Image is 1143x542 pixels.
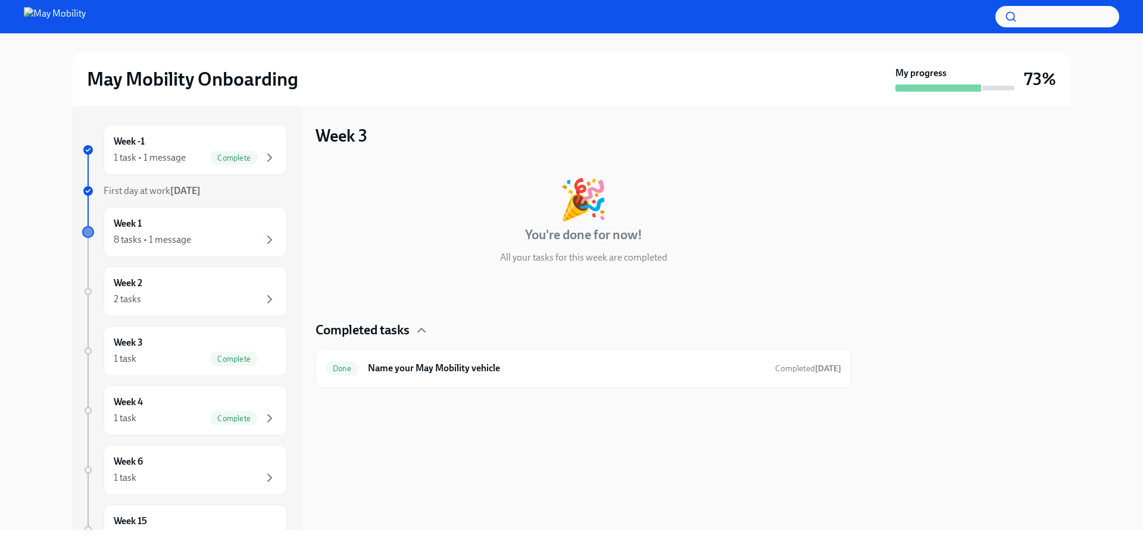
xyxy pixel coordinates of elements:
h6: Week -1 [114,135,145,148]
div: 🎉 [559,180,608,219]
div: 1 task [114,352,136,365]
div: 1 task [114,471,136,484]
h3: Week 3 [316,125,367,146]
div: 1 task • 1 message [114,151,186,164]
h4: Completed tasks [316,321,410,339]
h6: Week 3 [114,336,143,349]
span: Complete [210,414,258,423]
h4: You're done for now! [525,226,642,244]
div: Completed tasks [316,321,851,339]
a: Week 41 taskComplete [82,386,287,436]
span: Complete [210,153,258,162]
a: Week 31 taskComplete [82,326,287,376]
span: Done [326,364,358,373]
a: First day at work[DATE] [82,184,287,198]
h6: Name your May Mobility vehicle [368,362,766,375]
strong: [DATE] [170,185,201,196]
span: August 25th, 2025 09:31 [775,363,841,374]
div: 8 tasks • 1 message [114,233,191,246]
div: 1 task [114,412,136,425]
h3: 73% [1024,68,1056,90]
h6: Week 4 [114,396,143,409]
img: May Mobility [24,7,86,26]
h6: Week 15 [114,515,147,528]
h6: Week 6 [114,455,143,468]
p: All your tasks for this week are completed [500,251,667,264]
a: DoneName your May Mobility vehicleCompleted[DATE] [326,359,841,378]
span: First day at work [104,185,201,196]
a: Week 18 tasks • 1 message [82,207,287,257]
a: Week 22 tasks [82,267,287,317]
strong: [DATE] [815,364,841,374]
strong: My progress [895,67,947,80]
div: 2 tasks [114,293,141,306]
span: Complete [210,355,258,364]
h6: Week 1 [114,217,142,230]
a: Week -11 task • 1 messageComplete [82,125,287,175]
a: Week 61 task [82,445,287,495]
h6: Week 2 [114,277,142,290]
span: Completed [775,364,841,374]
h2: May Mobility Onboarding [87,67,298,91]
